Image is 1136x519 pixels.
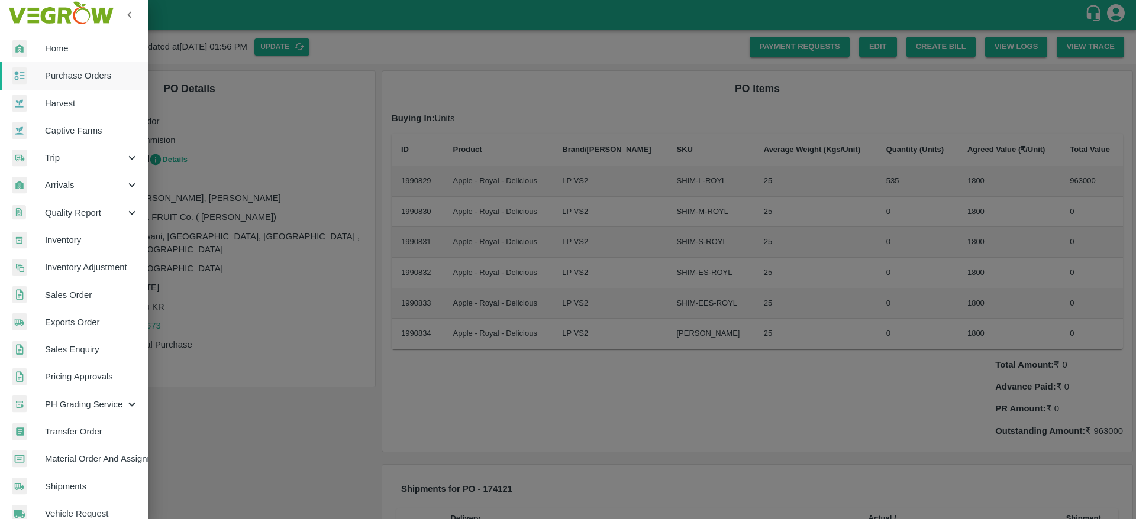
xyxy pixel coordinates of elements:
[45,452,138,465] span: Material Order And Assignment
[45,233,138,246] span: Inventory
[45,261,138,274] span: Inventory Adjustment
[45,425,138,438] span: Transfer Order
[45,398,125,411] span: PH Grading Service
[12,368,27,385] img: sales
[45,151,125,164] span: Trip
[12,395,27,413] img: whTracker
[45,97,138,110] span: Harvest
[12,95,27,112] img: harvest
[12,150,27,167] img: delivery
[12,341,27,358] img: sales
[45,124,138,137] span: Captive Farms
[12,40,27,57] img: whArrival
[45,480,138,493] span: Shipments
[12,259,27,276] img: inventory
[45,179,125,192] span: Arrivals
[45,288,138,301] span: Sales Order
[12,67,27,85] img: reciept
[45,206,125,219] span: Quality Report
[12,232,27,249] img: whInventory
[45,69,138,82] span: Purchase Orders
[45,370,138,383] span: Pricing Approvals
[12,478,27,495] img: shipments
[12,313,27,330] img: shipments
[12,205,26,220] img: qualityReport
[12,423,27,440] img: whTransfer
[12,286,27,303] img: sales
[45,343,138,356] span: Sales Enquiry
[45,316,138,329] span: Exports Order
[12,122,27,140] img: harvest
[12,177,27,194] img: whArrival
[45,42,138,55] span: Home
[12,450,27,468] img: centralMaterial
